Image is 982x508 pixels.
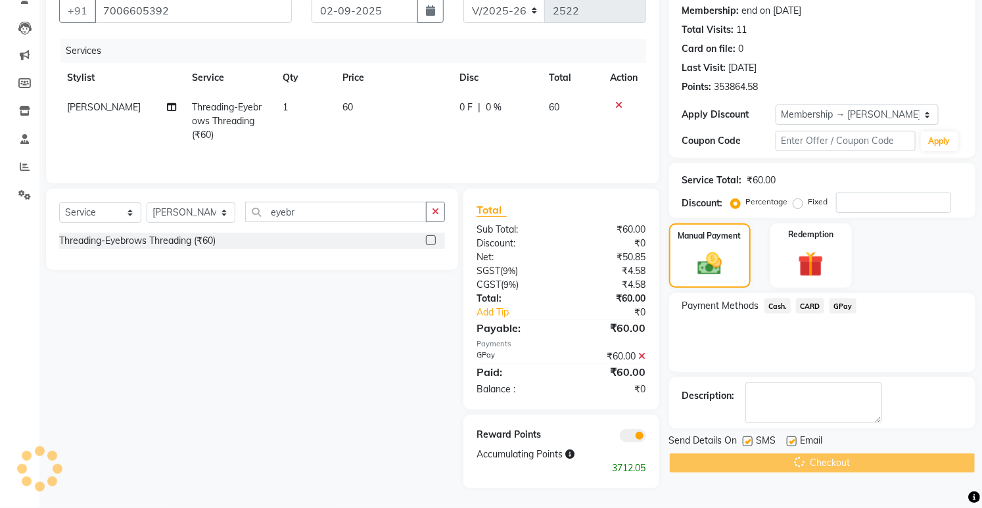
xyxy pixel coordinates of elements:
[737,23,747,37] div: 11
[477,265,500,277] span: SGST
[682,196,723,210] div: Discount:
[67,101,141,113] span: [PERSON_NAME]
[690,250,730,278] img: _cash.svg
[192,101,262,141] span: Threading-Eyebrows Threading (₹60)
[746,196,788,208] label: Percentage
[577,306,656,319] div: ₹0
[503,266,515,276] span: 9%
[549,101,559,113] span: 60
[60,39,656,63] div: Services
[477,338,646,350] div: Payments
[467,306,577,319] a: Add Tip
[467,364,561,380] div: Paid:
[682,389,735,403] div: Description:
[503,279,516,290] span: 9%
[682,299,759,313] span: Payment Methods
[682,134,776,148] div: Coupon Code
[561,278,656,292] div: ₹4.58
[757,434,776,450] span: SMS
[452,63,541,93] th: Disc
[561,292,656,306] div: ₹60.00
[467,448,609,461] div: Accumulating Points
[776,131,916,151] input: Enter Offer / Coupon Code
[59,234,216,248] div: Threading-Eyebrows Threading (₹60)
[486,101,502,114] span: 0 %
[921,131,958,151] button: Apply
[283,101,288,113] span: 1
[801,434,823,450] span: Email
[603,63,646,93] th: Action
[796,298,824,313] span: CARD
[561,350,656,363] div: ₹60.00
[467,350,561,363] div: GPay
[335,63,451,93] th: Price
[788,229,833,241] label: Redemption
[561,382,656,396] div: ₹0
[682,4,739,18] div: Membership:
[742,4,802,18] div: end on [DATE]
[467,292,561,306] div: Total:
[739,42,744,56] div: 0
[541,63,602,93] th: Total
[467,278,561,292] div: ( )
[808,196,828,208] label: Fixed
[459,101,473,114] span: 0 F
[790,248,831,280] img: _gift.svg
[477,203,507,217] span: Total
[478,101,480,114] span: |
[467,264,561,278] div: ( )
[561,364,656,380] div: ₹60.00
[764,298,791,313] span: Cash.
[682,23,734,37] div: Total Visits:
[467,237,561,250] div: Discount:
[467,428,561,442] div: Reward Points
[561,264,656,278] div: ₹4.58
[245,202,426,222] input: Search or Scan
[477,279,501,290] span: CGST
[561,250,656,264] div: ₹50.85
[714,80,759,94] div: 353864.58
[682,108,776,122] div: Apply Discount
[467,320,561,336] div: Payable:
[682,42,736,56] div: Card on file:
[830,298,856,313] span: GPay
[678,230,741,242] label: Manual Payment
[561,223,656,237] div: ₹60.00
[729,61,757,75] div: [DATE]
[467,382,561,396] div: Balance :
[682,61,726,75] div: Last Visit:
[747,173,776,187] div: ₹60.00
[467,223,561,237] div: Sub Total:
[467,461,656,475] div: 3712.05
[669,434,737,450] span: Send Details On
[561,320,656,336] div: ₹60.00
[682,80,712,94] div: Points:
[467,250,561,264] div: Net:
[275,63,335,93] th: Qty
[342,101,353,113] span: 60
[561,237,656,250] div: ₹0
[682,173,742,187] div: Service Total:
[184,63,275,93] th: Service
[59,63,184,93] th: Stylist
